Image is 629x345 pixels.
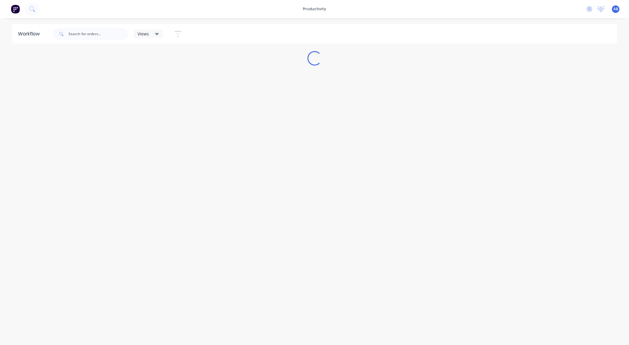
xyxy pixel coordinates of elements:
[68,28,128,40] input: Search for orders...
[11,5,20,14] img: Factory
[138,31,149,37] span: Views
[613,6,618,12] span: AB
[18,30,43,38] div: Workflow
[300,5,329,14] div: productivity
